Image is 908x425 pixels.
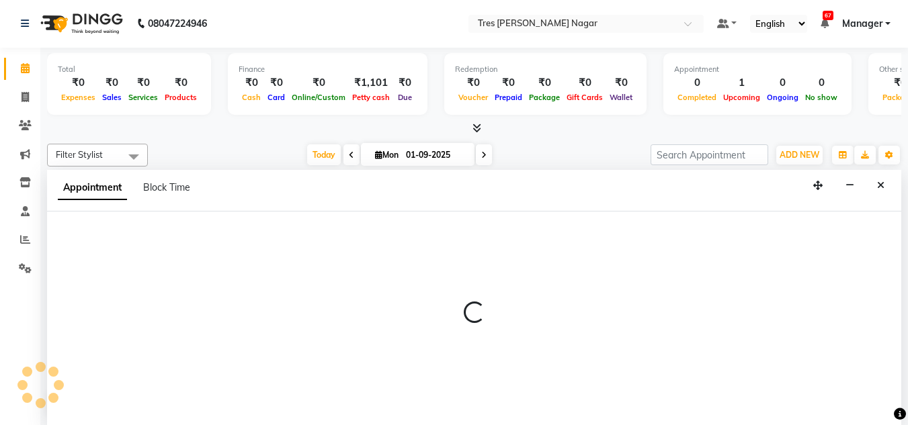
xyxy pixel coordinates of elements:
span: Today [307,144,341,165]
span: Voucher [455,93,491,102]
span: Mon [372,150,402,160]
img: logo [34,5,126,42]
input: Search Appointment [651,144,768,165]
span: Petty cash [349,93,393,102]
button: Close [871,175,891,196]
div: ₹0 [99,75,125,91]
div: ₹0 [526,75,563,91]
span: Upcoming [720,93,763,102]
span: Gift Cards [563,93,606,102]
span: Cash [239,93,264,102]
div: Redemption [455,64,636,75]
span: Filter Stylist [56,149,103,160]
div: 1 [720,75,763,91]
b: 08047224946 [148,5,207,42]
div: ₹0 [563,75,606,91]
a: 67 [821,17,829,30]
div: 0 [674,75,720,91]
span: Package [526,93,563,102]
span: Card [264,93,288,102]
span: Products [161,93,200,102]
div: ₹0 [58,75,99,91]
div: ₹0 [288,75,349,91]
span: Online/Custom [288,93,349,102]
div: Finance [239,64,417,75]
span: Manager [842,17,882,31]
div: ₹0 [125,75,161,91]
span: Prepaid [491,93,526,102]
div: ₹0 [606,75,636,91]
div: Total [58,64,200,75]
span: ADD NEW [780,150,819,160]
div: ₹0 [393,75,417,91]
div: ₹0 [264,75,288,91]
span: Sales [99,93,125,102]
span: Block Time [143,181,190,193]
span: Wallet [606,93,636,102]
span: Due [395,93,415,102]
span: Appointment [58,176,127,200]
span: Services [125,93,161,102]
div: Appointment [674,64,841,75]
div: ₹0 [491,75,526,91]
div: ₹0 [455,75,491,91]
div: 0 [802,75,841,91]
div: ₹0 [239,75,264,91]
span: No show [802,93,841,102]
div: ₹0 [161,75,200,91]
span: Completed [674,93,720,102]
button: ADD NEW [776,146,823,164]
span: Ongoing [763,93,802,102]
input: 2025-09-01 [402,145,469,165]
span: 67 [823,11,833,20]
div: 0 [763,75,802,91]
span: Expenses [58,93,99,102]
div: ₹1,101 [349,75,393,91]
